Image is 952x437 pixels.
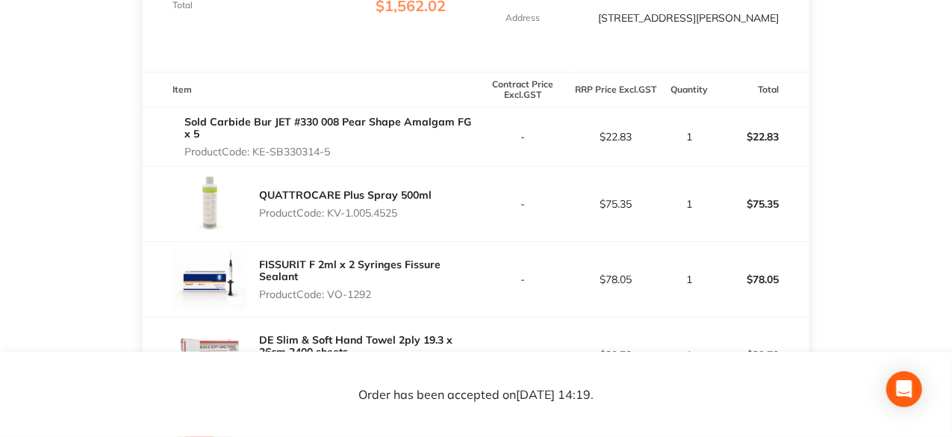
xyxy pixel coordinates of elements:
img: NDRteXVuZw [172,317,247,392]
p: - [477,131,569,143]
p: Address [506,13,541,23]
a: Sold Carbide Bur JET #330 008 Pear Shape Amalgam FG x 5 [184,115,471,140]
p: 1 [663,198,715,210]
th: Quantity [662,72,715,108]
p: $22.83 [717,119,809,155]
th: Item [143,72,476,108]
div: Open Intercom Messenger [886,371,922,407]
img: ZzNkZWw3eg [172,242,247,317]
p: $78.05 [717,261,809,297]
a: QUATTROCARE Plus Spray 500ml [259,188,432,202]
p: 1 [663,131,715,143]
a: FISSURIT F 2ml x 2 Syringes Fissure Sealant [259,258,441,283]
p: Order has been accepted on [DATE] 14:19 . [358,388,594,401]
p: $39.70 [717,337,809,373]
p: 1 [663,273,715,285]
p: - [477,349,569,361]
p: 1 [663,349,715,361]
p: $78.05 [570,273,662,285]
p: [STREET_ADDRESS][PERSON_NAME] [598,12,780,24]
th: RRP Price Excl. GST [569,72,662,108]
p: Product Code: KV-1.005.4525 [259,207,432,219]
p: $39.70 [570,349,662,361]
p: $75.35 [570,198,662,210]
p: - [477,273,569,285]
th: Total [716,72,809,108]
a: DE Slim & Soft Hand Towel 2ply 19.3 x 26cm 2400 sheets [259,333,452,359]
p: - [477,198,569,210]
p: Product Code: VO-1292 [259,288,476,300]
img: cnQzMGp6eg [172,167,247,241]
p: $22.83 [570,131,662,143]
p: Product Code: KE-SB330314-5 [184,146,476,158]
th: Contract Price Excl. GST [476,72,570,108]
p: $75.35 [717,186,809,222]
